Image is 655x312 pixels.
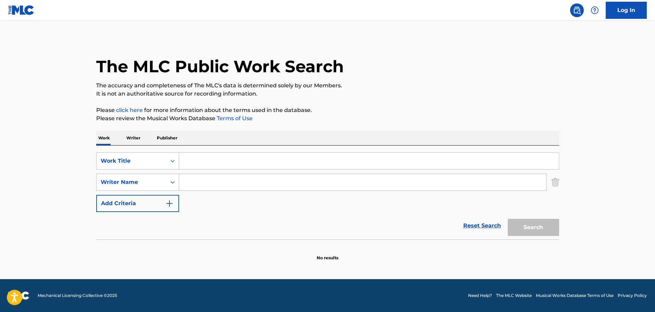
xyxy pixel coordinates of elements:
div: Writer Name [101,178,162,186]
iframe: Chat Widget [621,279,655,312]
div: Help [588,3,602,17]
div: Work Title [101,157,162,165]
p: Work [96,131,112,145]
img: logo [8,291,29,300]
img: 9d2ae6d4665cec9f34b9.svg [165,199,174,208]
a: Public Search [570,3,584,17]
p: No results [317,247,338,261]
img: Delete Criterion [552,174,559,191]
p: Writer [124,131,142,145]
a: Musical Works Database Terms of Use [536,292,614,299]
a: Privacy Policy [618,292,647,299]
img: help [591,6,599,14]
a: Need Help? [468,292,492,299]
p: The accuracy and completeness of The MLC's data is determined solely by our Members. [96,82,559,90]
form: Search Form [96,152,559,239]
a: click here [116,107,143,113]
a: The MLC Website [496,292,532,299]
a: Log In [606,2,647,19]
button: Add Criteria [96,195,179,212]
p: Publisher [155,131,179,145]
span: Mechanical Licensing Collective © 2025 [38,292,117,299]
h1: The MLC Public Work Search [96,56,344,77]
a: Reset Search [460,218,504,233]
img: search [573,6,581,14]
img: MLC Logo [8,5,35,15]
p: It is not an authoritative source for recording information. [96,90,559,98]
p: Please review the Musical Works Database [96,114,559,123]
a: Terms of Use [215,115,253,122]
p: Please for more information about the terms used in the database. [96,106,559,114]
